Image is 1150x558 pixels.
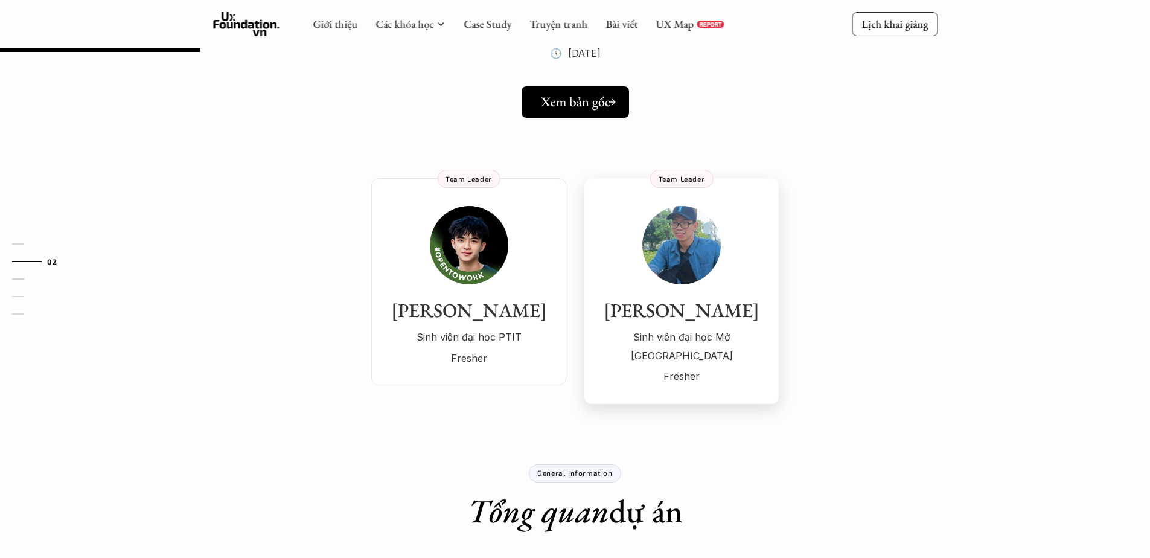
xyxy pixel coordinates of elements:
[541,94,610,110] h5: Xem bản gốc
[529,17,587,31] a: Truyện tranh
[383,349,554,367] p: Fresher
[313,17,357,31] a: Giới thiệu
[522,86,629,118] a: Xem bản gốc
[375,17,433,31] a: Các khóa học
[383,328,554,346] p: Sinh viên đại học PTIT
[596,367,767,385] p: Fresher
[699,21,721,28] p: REPORT
[383,299,554,322] h3: [PERSON_NAME]
[659,175,705,183] p: Team Leader
[584,178,779,404] a: [PERSON_NAME]Sinh viên đại học Mở [GEOGRAPHIC_DATA]FresherTeam Leader
[852,12,938,36] a: Lịch khai giảng
[47,257,57,266] strong: 02
[468,492,683,531] h1: dự án
[656,17,694,31] a: UX Map
[464,17,511,31] a: Case Study
[596,299,767,322] h3: [PERSON_NAME]
[12,254,69,269] a: 02
[596,328,767,365] p: Sinh viên đại học Mở [GEOGRAPHIC_DATA]
[446,175,492,183] p: Team Leader
[550,44,601,62] p: 🕔 [DATE]
[371,178,566,385] a: [PERSON_NAME]Sinh viên đại học PTITFresherTeam Leader
[605,17,637,31] a: Bài viết
[537,469,612,477] p: General Information
[697,21,724,28] a: REPORT
[861,17,928,31] p: Lịch khai giảng
[468,490,609,532] em: Tổng quan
